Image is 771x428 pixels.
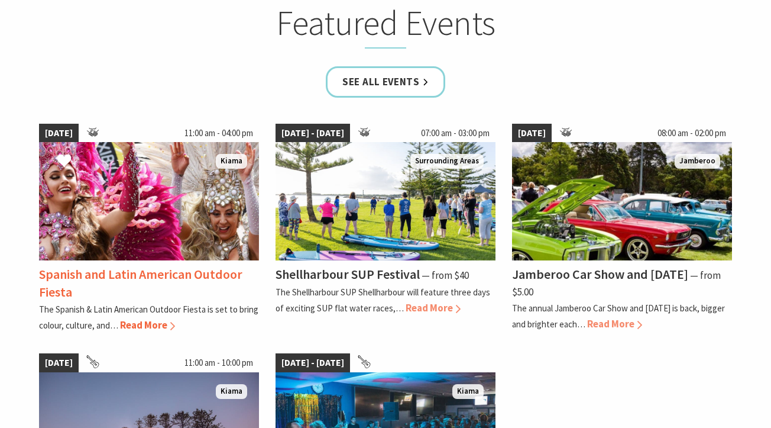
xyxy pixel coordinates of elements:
[276,266,420,282] h4: Shellharbour SUP Festival
[415,124,495,143] span: 07:00 am - 03:00 pm
[512,269,721,298] span: ⁠— from $5.00
[326,66,445,98] a: See all Events
[512,124,552,143] span: [DATE]
[276,353,350,372] span: [DATE] - [DATE]
[652,124,732,143] span: 08:00 am - 02:00 pm
[276,124,350,143] span: [DATE] - [DATE]
[179,124,259,143] span: 11:00 am - 04:00 pm
[120,318,175,332] span: Read More
[675,154,720,169] span: Jamberoo
[39,124,79,143] span: [DATE]
[39,304,258,331] p: The Spanish & Latin American Outdoor Fiesta is set to bring colour, culture, and…
[276,124,495,333] a: [DATE] - [DATE] 07:00 am - 03:00 pm Jodie Edwards Welcome to Country Surrounding Areas Shellharbo...
[512,266,688,282] h4: Jamberoo Car Show and [DATE]
[406,301,461,314] span: Read More
[587,317,642,330] span: Read More
[422,269,469,282] span: ⁠— from $40
[512,303,725,330] p: The annual Jamberoo Car Show and [DATE] is back, bigger and brighter each…
[216,384,247,399] span: Kiama
[154,2,617,49] h2: Featured Events
[39,266,242,300] h4: Spanish and Latin American Outdoor Fiesta
[45,141,83,182] button: Click to Favourite Spanish and Latin American Outdoor Fiesta
[512,142,732,260] img: Jamberoo Car Show
[276,287,490,314] p: The Shellharbour SUP Shellharbour will feature three days of exciting SUP flat water races,…
[39,142,259,260] img: Dancers in jewelled pink and silver costumes with feathers, holding their hands up while smiling
[216,154,247,169] span: Kiama
[512,124,732,333] a: [DATE] 08:00 am - 02:00 pm Jamberoo Car Show Jamberoo Jamberoo Car Show and [DATE] ⁠— from $5.00 ...
[276,142,495,260] img: Jodie Edwards Welcome to Country
[410,154,484,169] span: Surrounding Areas
[39,124,259,333] a: [DATE] 11:00 am - 04:00 pm Dancers in jewelled pink and silver costumes with feathers, holding th...
[179,353,259,372] span: 11:00 am - 10:00 pm
[452,384,484,399] span: Kiama
[39,353,79,372] span: [DATE]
